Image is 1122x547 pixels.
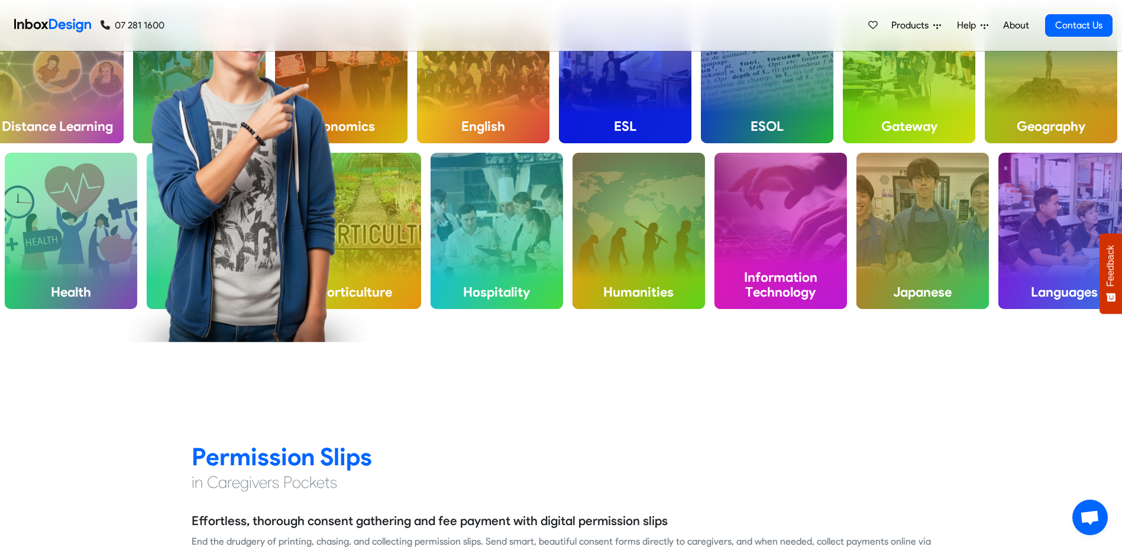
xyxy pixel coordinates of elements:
h4: Information Technology [714,260,847,309]
button: Feedback - Show survey [1100,233,1122,314]
a: About [1000,14,1032,37]
h4: Health [5,275,137,309]
h4: English [417,109,549,143]
h4: Humanities [573,275,705,309]
h4: ESL [559,109,691,143]
h5: Effortless, thorough consent gathering and fee payment with digital permission slips [192,512,668,530]
span: Feedback [1105,245,1116,287]
a: Help [952,14,993,37]
a: Open chat [1072,500,1108,535]
h4: Gateway [843,109,975,143]
h2: Permission Slips [192,442,931,472]
a: Products [887,14,946,37]
h4: Geography [985,109,1117,143]
a: Contact Us [1045,14,1113,37]
h4: Hospitality [431,275,563,309]
a: 07 281 1600 [101,18,164,33]
h4: in Caregivers Pockets [192,472,931,493]
span: Help [957,18,981,33]
h4: ESOL [701,109,833,143]
h4: Horticulture [289,275,421,309]
h4: Japanese [856,275,989,309]
span: Products [891,18,933,33]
